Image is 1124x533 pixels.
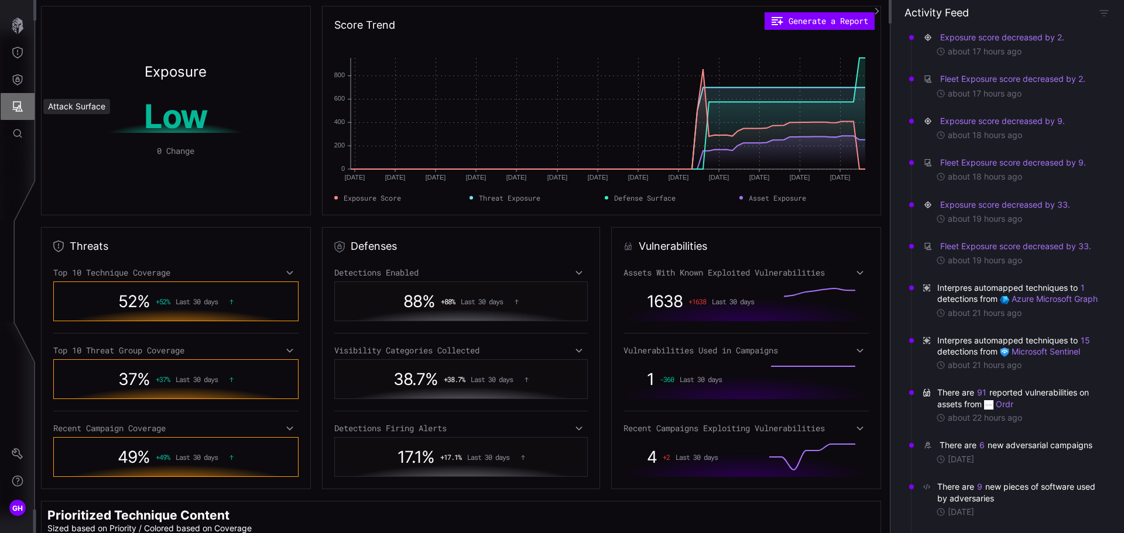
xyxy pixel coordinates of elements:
[1080,282,1085,294] button: 1
[937,387,1098,409] span: There are reported vulnerabilities on assets from
[70,239,108,253] h2: Threats
[647,369,654,389] span: 1
[334,345,588,356] div: Visibility Categories Collected
[940,115,1065,127] button: Exposure score decreased by 9.
[765,12,875,30] button: Generate a Report
[118,447,150,467] span: 49 %
[393,369,438,389] span: 38.7 %
[334,423,588,434] div: Detections Firing Alerts
[904,6,969,19] h4: Activity Feed
[344,192,401,203] span: Exposure Score
[749,174,770,181] text: [DATE]
[984,400,993,410] img: Ordr
[948,214,1022,224] time: about 19 hours ago
[176,375,218,383] span: Last 30 days
[47,507,875,523] h2: Prioritized Technique Content
[426,174,446,181] text: [DATE]
[440,453,461,461] span: + 17.1 %
[403,291,435,311] span: 88 %
[976,387,987,398] button: 91
[647,447,657,467] span: 4
[385,174,406,181] text: [DATE]
[628,174,649,181] text: [DATE]
[948,88,1022,99] time: about 17 hours ago
[156,375,170,383] span: + 37 %
[118,291,150,311] span: 52 %
[397,447,434,467] span: 17.1 %
[345,174,365,181] text: [DATE]
[156,453,170,461] span: + 49 %
[614,192,676,203] span: Defense Surface
[712,297,754,305] span: Last 30 days
[948,507,974,517] time: [DATE]
[547,174,568,181] text: [DATE]
[351,239,397,253] h2: Defenses
[948,412,1022,423] time: about 22 hours ago
[12,502,23,514] span: GH
[984,399,1013,409] a: Ordr
[948,308,1022,318] time: about 21 hours ago
[1000,294,1098,304] a: Azure Microsoft Graph
[940,157,1087,169] button: Fleet Exposure score decreased by 9.
[53,423,299,434] div: Recent Campaign Coverage
[940,32,1065,43] button: Exposure score decreased by 2.
[669,174,689,181] text: [DATE]
[334,118,345,125] text: 400
[176,453,218,461] span: Last 30 days
[441,297,455,305] span: + 88 %
[940,73,1086,85] button: Fleet Exposure score decreased by 2.
[676,453,718,461] span: Last 30 days
[156,297,170,305] span: + 52 %
[471,375,513,383] span: Last 30 days
[53,345,299,356] div: Top 10 Threat Group Coverage
[1000,348,1009,357] img: Microsoft Sentinel
[830,174,851,181] text: [DATE]
[623,345,869,356] div: Vulnerabilities Used in Campaigns
[66,100,286,133] h1: Low
[506,174,527,181] text: [DATE]
[334,267,588,278] div: Detections Enabled
[341,165,345,172] text: 0
[940,240,1092,252] button: Fleet Exposure score decreased by 33.
[709,174,729,181] text: [DATE]
[479,192,540,203] span: Threat Exposure
[588,174,608,181] text: [DATE]
[979,439,985,451] button: 6
[176,297,218,305] span: Last 30 days
[663,453,670,461] span: + 2
[461,297,503,305] span: Last 30 days
[948,130,1022,140] time: about 18 hours ago
[623,267,869,278] div: Assets With Known Exploited Vulnerabilities
[1080,335,1091,346] button: 15
[466,174,486,181] text: [DATE]
[749,192,806,203] span: Asset Exposure
[467,453,509,461] span: Last 30 days
[940,199,1071,211] button: Exposure score decreased by 33.
[1,494,35,521] button: GH
[334,95,345,102] text: 600
[334,142,345,149] text: 200
[43,99,110,114] div: Attack Surface
[976,481,983,493] button: 9
[145,65,207,79] h2: Exposure
[334,71,345,78] text: 800
[1000,295,1009,305] img: Microsoft Graph
[680,375,722,383] span: Last 30 days
[688,297,706,305] span: + 1638
[639,239,707,253] h2: Vulnerabilities
[948,171,1022,182] time: about 18 hours ago
[444,375,465,383] span: + 38.7 %
[1000,346,1080,356] a: Microsoft Sentinel
[118,369,150,389] span: 37 %
[937,282,1098,304] span: Interpres automapped techniques to detections from
[937,481,1098,503] div: There are new pieces of software used by adversaries
[623,423,869,434] div: Recent Campaigns Exploiting Vulnerabilities
[940,439,1095,451] div: There are new adversarial campaigns
[948,255,1022,266] time: about 19 hours ago
[647,291,683,311] span: 1638
[948,454,974,465] time: [DATE]
[660,375,674,383] span: -360
[948,46,1022,57] time: about 17 hours ago
[334,18,395,32] h2: Score Trend
[53,267,299,278] div: Top 10 Technique Coverage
